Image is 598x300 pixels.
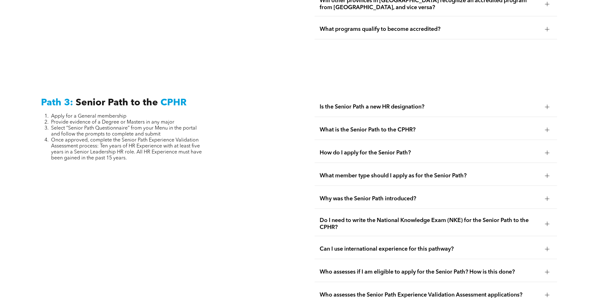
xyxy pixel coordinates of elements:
[320,26,540,33] span: What programs qualify to become accredited?
[320,246,540,253] span: Can I use international experience for this pathway?
[320,149,540,156] span: How do I apply for the Senior Path?
[160,98,187,108] span: CPHR
[320,195,540,202] span: Why was the Senior Path introduced?
[51,114,126,119] span: Apply for a General membership
[320,103,540,110] span: Is the Senior Path a new HR designation?
[320,126,540,133] span: What is the Senior Path to the CPHR?
[51,138,202,161] span: Once approved, complete the Senior Path Experience Validation Assessment process: Ten years of HR...
[320,217,540,231] span: Do I need to write the National Knowledge Exam (NKE) for the Senior Path to the CPHR?
[51,120,174,125] span: Provide evidence of a Degree or Masters in any major
[41,98,73,108] span: Path 3:
[320,292,540,298] span: Who assesses the Senior Path Experience Validation Assessment applications?
[51,126,197,137] span: Select “Senior Path Questionnaire” from your Menu in the portal and follow the prompts to complet...
[320,172,540,179] span: What member type should I apply as for the Senior Path?
[320,269,540,275] span: Who assesses if I am eligible to apply for the Senior Path? How is this done?
[76,98,158,108] span: Senior Path to the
